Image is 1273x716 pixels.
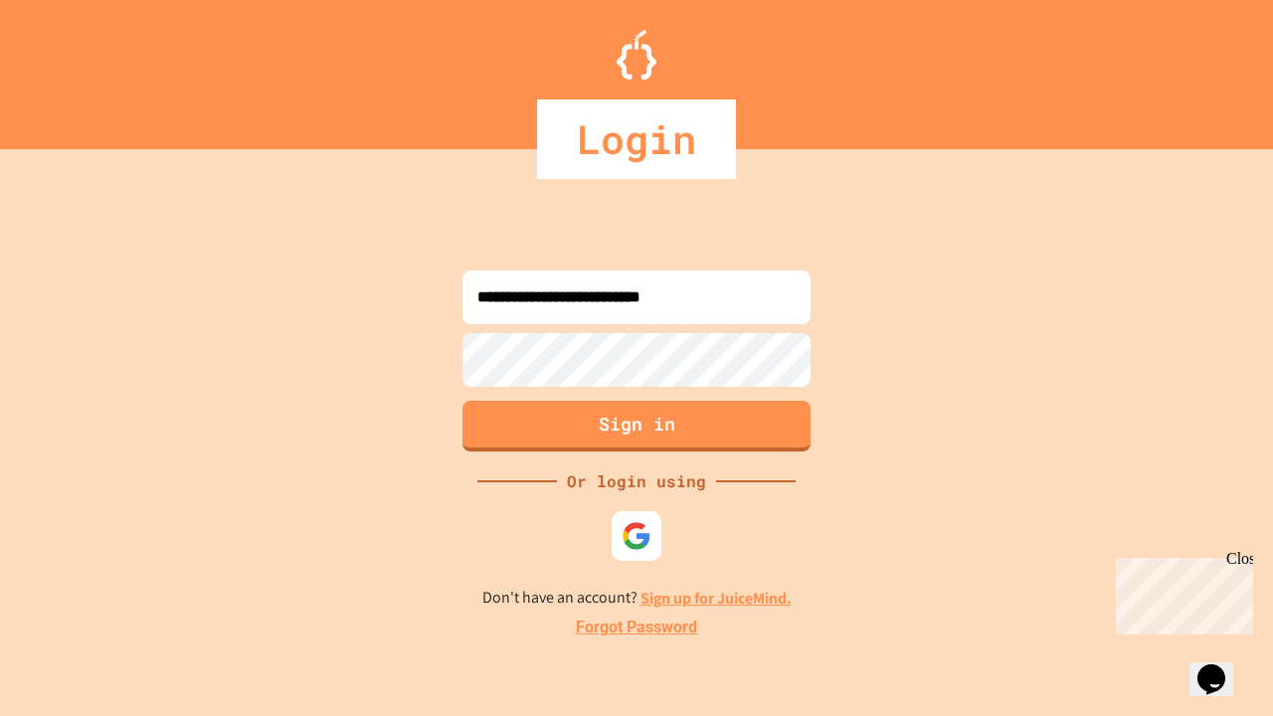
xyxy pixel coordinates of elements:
[640,588,792,609] a: Sign up for JuiceMind.
[557,469,716,493] div: Or login using
[622,521,651,551] img: google-icon.svg
[1189,636,1253,696] iframe: chat widget
[8,8,137,126] div: Chat with us now!Close
[462,401,811,451] button: Sign in
[576,616,697,639] a: Forgot Password
[482,586,792,611] p: Don't have an account?
[1108,550,1253,634] iframe: chat widget
[617,30,656,80] img: Logo.svg
[537,99,736,179] div: Login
